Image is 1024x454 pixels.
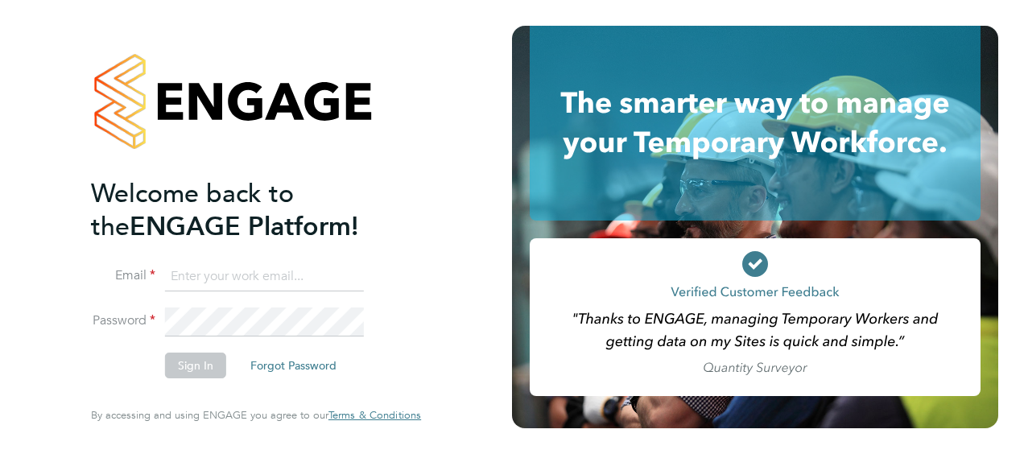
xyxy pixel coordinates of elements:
button: Forgot Password [237,353,349,378]
label: Password [91,312,155,329]
input: Enter your work email... [165,262,364,291]
label: Email [91,267,155,284]
button: Sign In [165,353,226,378]
span: Welcome back to the [91,178,294,242]
span: Terms & Conditions [328,408,421,422]
h2: ENGAGE Platform! [91,177,405,243]
a: Terms & Conditions [328,409,421,422]
span: By accessing and using ENGAGE you agree to our [91,408,421,422]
